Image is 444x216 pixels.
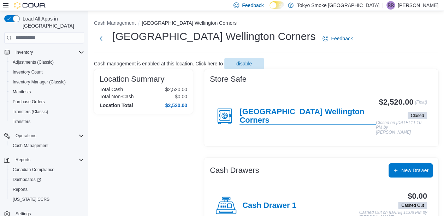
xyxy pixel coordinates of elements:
a: Feedback [320,31,355,46]
span: Inventory Count [10,68,84,76]
a: Manifests [10,88,34,96]
p: (Float) [415,98,427,111]
span: Cash Management [10,141,84,150]
a: [US_STATE] CCRS [10,195,52,204]
button: Transfers (Classic) [7,107,87,117]
span: Transfers [10,117,84,126]
button: Operations [13,132,39,140]
h4: Location Total [100,103,133,108]
span: Feedback [242,2,264,9]
span: Purchase Orders [13,99,45,105]
span: Adjustments (Classic) [13,59,54,65]
h6: Total Non-Cash [100,94,134,99]
button: Manifests [7,87,87,97]
button: Adjustments (Classic) [7,57,87,67]
a: Cash Management [10,141,51,150]
span: Operations [16,133,36,139]
span: Washington CCRS [10,195,84,204]
button: Reports [13,156,33,164]
p: $0.00 [175,94,187,99]
p: [PERSON_NAME] [398,1,438,10]
span: Cashed Out [401,202,424,209]
button: Cash Management [7,141,87,151]
span: Reports [13,156,84,164]
h3: $0.00 [408,192,427,200]
span: Operations [13,132,84,140]
span: Inventory Manager (Classic) [10,78,84,86]
span: Inventory Count [13,69,43,75]
span: Manifests [10,88,84,96]
p: Cash management is enabled at this location. Click here to [94,61,223,66]
p: Tokyo Smoke [GEOGRAPHIC_DATA] [297,1,380,10]
button: Canadian Compliance [7,165,87,175]
button: New Drawer [389,163,433,177]
span: Manifests [13,89,31,95]
button: [GEOGRAPHIC_DATA] Wellington Corners [142,20,236,26]
span: Adjustments (Classic) [10,58,84,66]
span: Inventory [16,49,33,55]
span: Transfers [13,119,30,124]
h3: Location Summary [100,75,164,83]
nav: An example of EuiBreadcrumbs [94,19,438,28]
a: Inventory Manager (Classic) [10,78,69,86]
h3: Store Safe [210,75,247,83]
span: Inventory [13,48,84,57]
span: Canadian Compliance [10,165,84,174]
p: $2,520.00 [165,87,187,92]
h3: Cash Drawers [210,166,259,175]
a: Dashboards [7,175,87,185]
h1: [GEOGRAPHIC_DATA] Wellington Corners [112,29,315,43]
a: Purchase Orders [10,98,48,106]
button: Next [94,31,108,46]
img: Cova [14,2,46,9]
span: Reports [10,185,84,194]
span: Feedback [331,35,353,42]
button: Reports [7,185,87,194]
button: disable [224,58,264,69]
button: Cash Management [94,20,136,26]
span: RR [387,1,393,10]
span: [US_STATE] CCRS [13,197,49,202]
button: [US_STATE] CCRS [7,194,87,204]
a: Inventory Count [10,68,46,76]
button: Purchase Orders [7,97,87,107]
h6: Total Cash [100,87,123,92]
a: Transfers (Classic) [10,107,51,116]
button: Inventory [1,47,87,57]
button: Operations [1,131,87,141]
h3: $2,520.00 [379,98,414,106]
input: Dark Mode [270,1,284,9]
span: Cashed Out [398,202,427,209]
span: Cash Management [13,143,48,148]
span: Transfers (Classic) [10,107,84,116]
h4: [GEOGRAPHIC_DATA] Wellington Corners [239,107,376,125]
a: Transfers [10,117,33,126]
a: Adjustments (Classic) [10,58,57,66]
span: Reports [16,157,30,163]
span: Closed [408,112,427,119]
button: Reports [1,155,87,165]
span: Dashboards [10,175,84,184]
a: Dashboards [10,175,44,184]
a: Canadian Compliance [10,165,57,174]
span: Canadian Compliance [13,167,54,173]
button: Transfers [7,117,87,127]
button: Inventory [13,48,36,57]
span: disable [236,60,252,67]
h4: Cash Drawer 1 [242,201,296,210]
span: Closed [411,112,424,119]
span: Purchase Orders [10,98,84,106]
span: Dashboards [13,177,41,182]
button: Inventory Count [7,67,87,77]
div: Ryan Ridsdale [386,1,395,10]
button: Inventory Manager (Classic) [7,77,87,87]
a: Reports [10,185,30,194]
span: Inventory Manager (Classic) [13,79,66,85]
h4: $2,520.00 [165,103,187,108]
span: Load All Apps in [GEOGRAPHIC_DATA] [20,15,84,29]
span: New Drawer [401,167,428,174]
p: | [382,1,384,10]
p: Closed on [DATE] 11:10 PM by [PERSON_NAME] [376,121,427,135]
span: Reports [13,187,28,192]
